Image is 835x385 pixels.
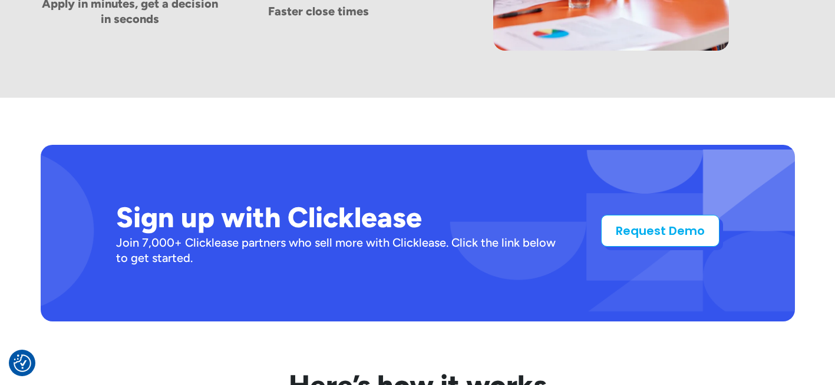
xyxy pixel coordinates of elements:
p: Faster close times [229,4,408,19]
a: Request Demo [601,215,720,247]
div: Join 7,000+ Clicklease partners who sell more with Clicklease. Click the link below to get started. [116,235,563,265]
img: Revisit consent button [14,354,31,372]
button: Consent Preferences [14,354,31,372]
h2: Sign up with Clicklease [116,201,563,235]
